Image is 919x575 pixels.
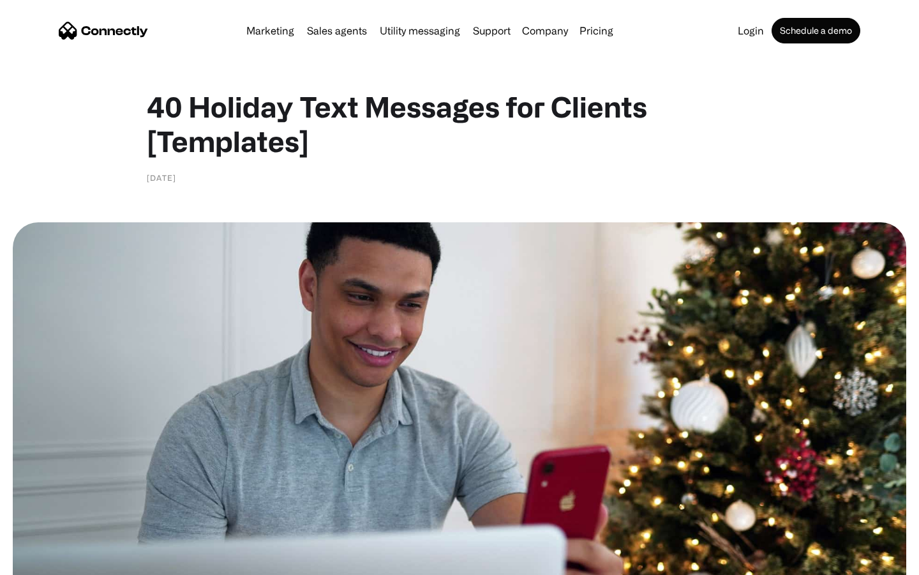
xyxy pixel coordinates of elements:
div: Company [522,22,568,40]
a: Schedule a demo [772,18,860,43]
div: Company [518,22,572,40]
a: Utility messaging [375,26,465,36]
a: Pricing [574,26,618,36]
a: Login [733,26,769,36]
ul: Language list [26,553,77,571]
a: home [59,21,148,40]
a: Sales agents [302,26,372,36]
aside: Language selected: English [13,553,77,571]
h1: 40 Holiday Text Messages for Clients [Templates] [147,89,772,158]
div: [DATE] [147,171,176,184]
a: Support [468,26,516,36]
a: Marketing [241,26,299,36]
